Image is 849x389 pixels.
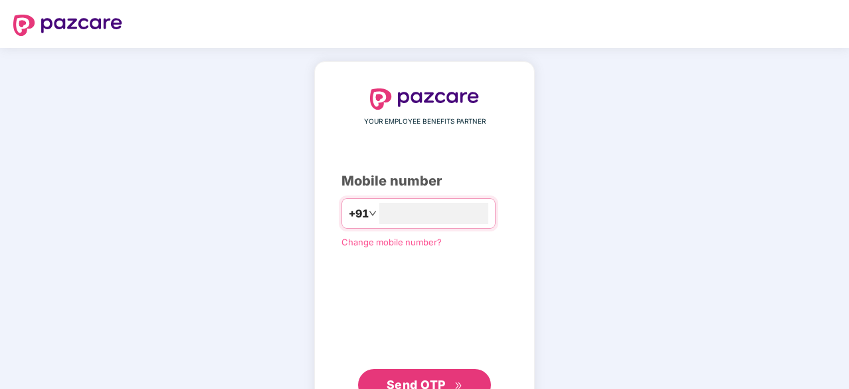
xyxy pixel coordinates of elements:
img: logo [370,88,479,110]
img: logo [13,15,122,36]
div: Mobile number [341,171,508,192]
a: Change mobile number? [341,237,442,247]
span: +91 [349,205,369,222]
span: down [369,209,377,217]
span: YOUR EMPLOYEE BENEFITS PARTNER [364,116,486,127]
